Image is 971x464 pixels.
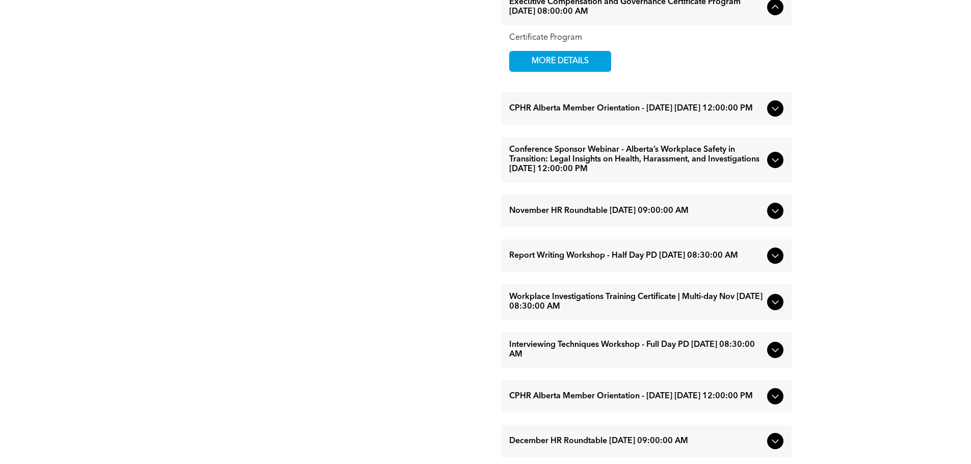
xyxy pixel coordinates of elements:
[509,145,763,174] span: Conference Sponsor Webinar - Alberta’s Workplace Safety in Transition: Legal Insights on Health, ...
[509,206,763,216] span: November HR Roundtable [DATE] 09:00:00 AM
[509,340,763,360] span: Interviewing Techniques Workshop - Full Day PD [DATE] 08:30:00 AM
[509,292,763,312] span: Workplace Investigations Training Certificate | Multi-day Nov [DATE] 08:30:00 AM
[520,51,600,71] span: MORE DETAILS
[509,392,763,401] span: CPHR Alberta Member Orientation - [DATE] [DATE] 12:00:00 PM
[509,251,763,261] span: Report Writing Workshop - Half Day PD [DATE] 08:30:00 AM
[509,51,611,72] a: MORE DETAILS
[509,33,783,43] div: Certificate Program
[509,436,763,446] span: December HR Roundtable [DATE] 09:00:00 AM
[509,104,763,114] span: CPHR Alberta Member Orientation - [DATE] [DATE] 12:00:00 PM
